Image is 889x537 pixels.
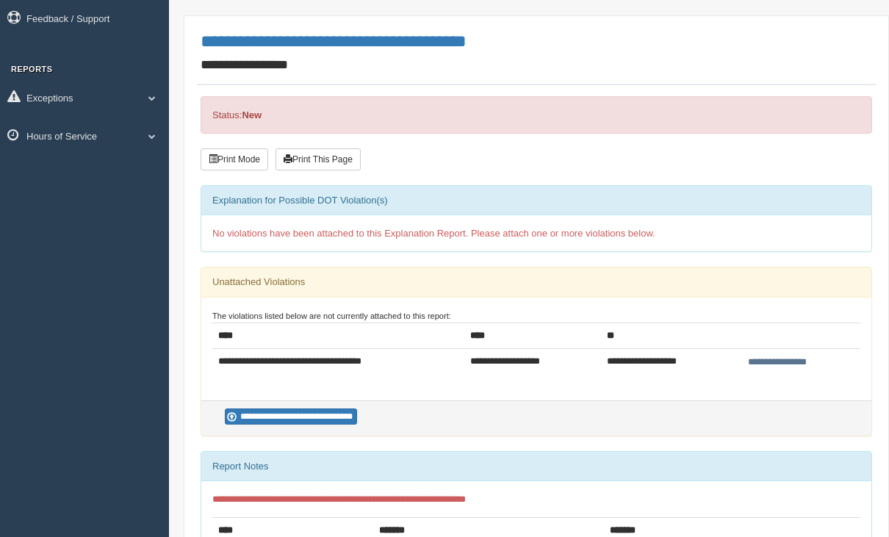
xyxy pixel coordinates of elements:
[201,267,871,297] div: Unattached Violations
[212,311,451,320] small: The violations listed below are not currently attached to this report:
[276,148,361,170] button: Print This Page
[201,96,872,134] div: Status:
[212,228,655,239] span: No violations have been attached to this Explanation Report. Please attach one or more violations...
[242,109,262,120] strong: New
[201,452,871,481] div: Report Notes
[201,148,268,170] button: Print Mode
[201,186,871,215] div: Explanation for Possible DOT Violation(s)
